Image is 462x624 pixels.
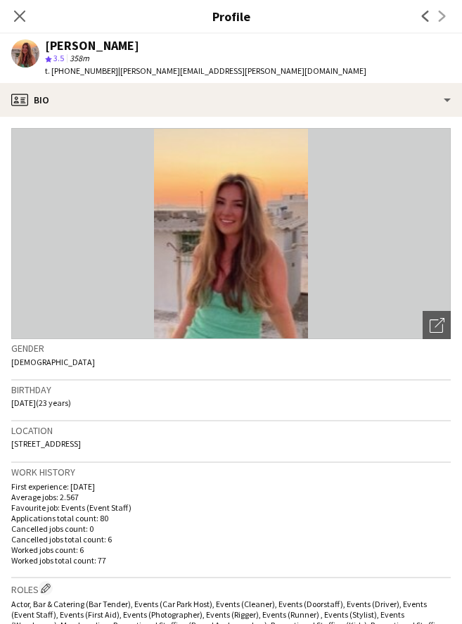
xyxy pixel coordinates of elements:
[118,65,366,76] span: | [PERSON_NAME][EMAIL_ADDRESS][PERSON_NAME][DOMAIN_NAME]
[11,424,451,437] h3: Location
[423,311,451,339] div: Open photos pop-in
[11,128,451,339] img: Crew avatar or photo
[67,53,92,63] span: 358m
[11,342,451,355] h3: Gender
[11,534,451,545] p: Cancelled jobs total count: 6
[11,397,71,408] span: [DATE] (23 years)
[11,466,451,478] h3: Work history
[11,545,451,555] p: Worked jobs count: 6
[11,523,451,534] p: Cancelled jobs count: 0
[11,581,451,596] h3: Roles
[11,357,95,367] span: [DEMOGRAPHIC_DATA]
[11,513,451,523] p: Applications total count: 80
[45,65,118,76] span: t. [PHONE_NUMBER]
[11,555,451,566] p: Worked jobs total count: 77
[11,383,451,396] h3: Birthday
[11,502,451,513] p: Favourite job: Events (Event Staff)
[53,53,64,63] span: 3.5
[11,481,451,492] p: First experience: [DATE]
[11,438,81,449] span: [STREET_ADDRESS]
[45,39,139,52] div: [PERSON_NAME]
[11,492,451,502] p: Average jobs: 2.567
